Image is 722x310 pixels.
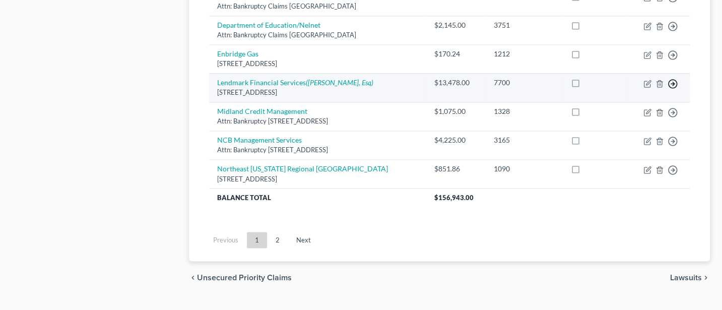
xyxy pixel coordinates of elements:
[434,135,478,145] div: $4,225.00
[189,273,197,281] i: chevron_left
[494,49,555,59] div: 1212
[306,78,373,87] i: ([PERSON_NAME], Esq)
[217,116,418,126] div: Attn: Bankruptcy [STREET_ADDRESS]
[434,20,478,30] div: $2,145.00
[494,106,555,116] div: 1328
[217,174,418,183] div: [STREET_ADDRESS]
[217,59,418,69] div: [STREET_ADDRESS]
[702,273,710,281] i: chevron_right
[217,145,418,155] div: Attn: Bankruptcy [STREET_ADDRESS]
[197,273,292,281] span: Unsecured Priority Claims
[670,273,710,281] button: Lawsuits chevron_right
[217,21,320,29] a: Department of Education/Nelnet
[434,78,478,88] div: $13,478.00
[217,30,418,40] div: Attn: Bankruptcy Claims [GEOGRAPHIC_DATA]
[494,78,555,88] div: 7700
[434,49,478,59] div: $170.24
[670,273,702,281] span: Lawsuits
[209,188,426,206] th: Balance Total
[494,135,555,145] div: 3165
[288,232,319,248] a: Next
[217,2,418,11] div: Attn: Bankruptcy Claims [GEOGRAPHIC_DATA]
[217,49,258,58] a: Enbridge Gas
[189,273,292,281] button: chevron_left Unsecured Priority Claims
[494,164,555,174] div: 1090
[434,106,478,116] div: $1,075.00
[494,20,555,30] div: 3751
[217,164,388,173] a: Northeast [US_STATE] Regional [GEOGRAPHIC_DATA]
[217,88,418,97] div: [STREET_ADDRESS]
[247,232,267,248] a: 1
[217,107,307,115] a: Midland Credit Management
[217,136,302,144] a: NCB Management Services
[434,193,474,201] span: $156,943.00
[217,78,373,87] a: Lendmark Financial Services([PERSON_NAME], Esq)
[268,232,288,248] a: 2
[434,164,478,174] div: $851.86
